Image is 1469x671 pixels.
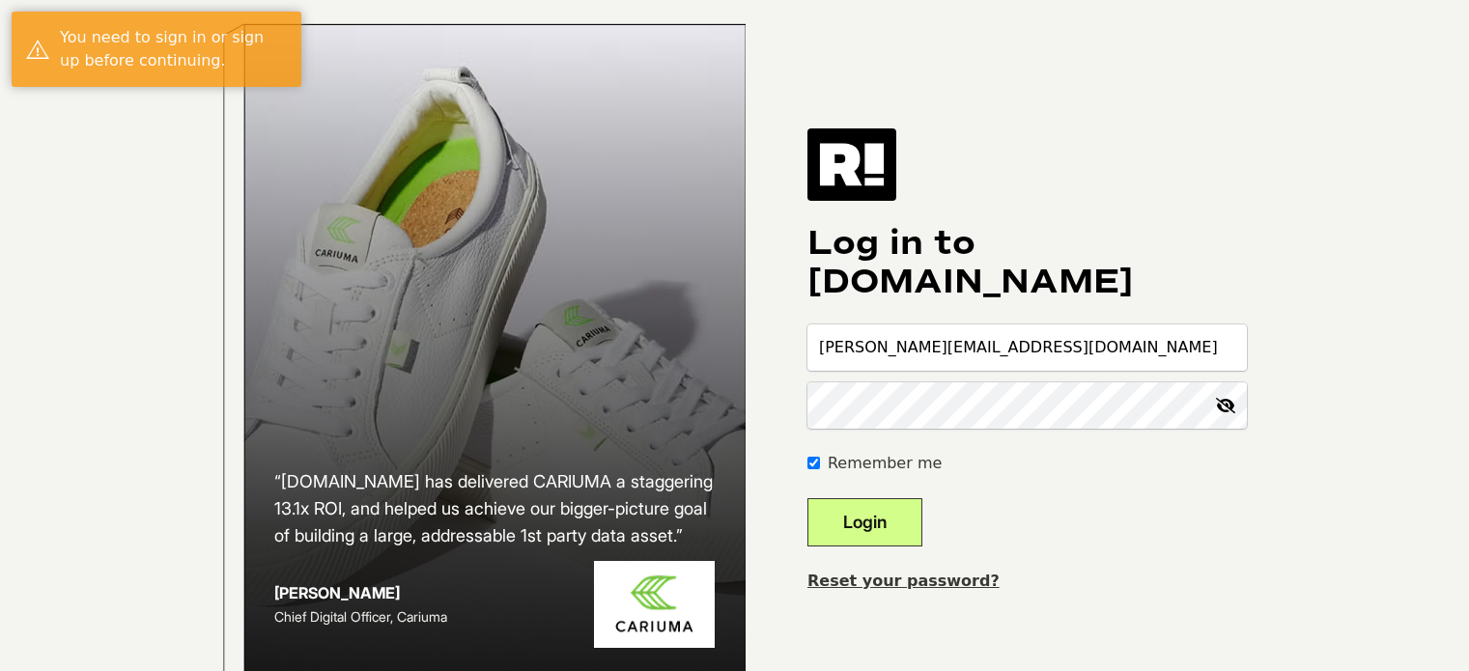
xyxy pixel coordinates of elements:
[807,498,922,546] button: Login
[828,452,942,475] label: Remember me
[807,572,1000,590] a: Reset your password?
[594,561,715,649] img: Cariuma
[274,583,400,602] strong: [PERSON_NAME]
[274,608,447,625] span: Chief Digital Officer, Cariuma
[807,224,1247,301] h1: Log in to [DOMAIN_NAME]
[274,468,715,549] h2: “[DOMAIN_NAME] has delivered CARIUMA a staggering 13.1x ROI, and helped us achieve our bigger-pic...
[807,128,896,200] img: Retention.com
[60,26,287,72] div: You need to sign in or sign up before continuing.
[807,324,1247,371] input: Email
